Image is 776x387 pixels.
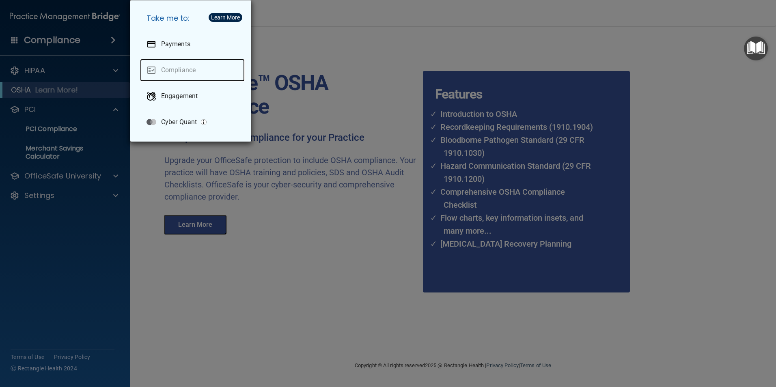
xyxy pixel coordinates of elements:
[161,40,190,48] p: Payments
[140,111,245,133] a: Cyber Quant
[140,85,245,107] a: Engagement
[140,33,245,56] a: Payments
[211,15,240,20] div: Learn More
[744,37,768,60] button: Open Resource Center
[140,59,245,82] a: Compliance
[209,13,242,22] button: Learn More
[161,118,197,126] p: Cyber Quant
[140,7,245,30] h5: Take me to:
[161,92,198,100] p: Engagement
